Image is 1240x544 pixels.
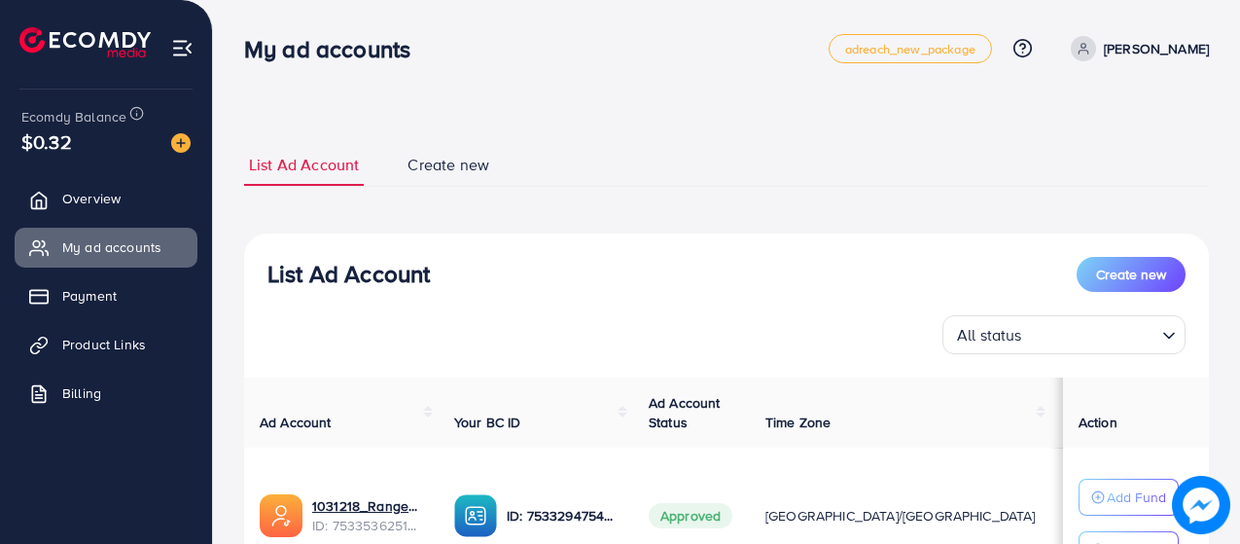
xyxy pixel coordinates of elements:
a: Payment [15,276,197,315]
img: menu [171,37,194,59]
p: [PERSON_NAME] [1104,37,1209,60]
a: Billing [15,374,197,413]
span: Ad Account Status [649,393,721,432]
button: Create new [1077,257,1186,292]
div: <span class='underline'>1031218_Rangeheera_1754038096333</span></br>7533536251476115457 [312,496,423,536]
span: Approved [649,503,732,528]
input: Search for option [1028,317,1154,349]
span: Create new [1096,265,1166,284]
span: Payment [62,286,117,306]
span: Ad Account [260,413,332,432]
span: $0.32 [21,127,72,156]
span: adreach_new_package [845,43,975,55]
a: Product Links [15,325,197,364]
div: Search for option [942,315,1186,354]
a: [PERSON_NAME] [1063,36,1209,61]
span: Overview [62,189,121,208]
span: Create new [407,154,489,176]
img: image [1172,476,1230,534]
span: Time Zone [765,413,831,432]
a: adreach_new_package [829,34,992,63]
a: My ad accounts [15,228,197,267]
a: 1031218_Rangeheera_1754038096333 [312,496,423,516]
span: Action [1079,413,1117,432]
span: Billing [62,383,101,403]
img: ic-ads-acc.e4c84228.svg [260,494,302,537]
img: image [171,133,191,153]
span: Your BC ID [454,413,521,432]
a: Overview [15,179,197,218]
p: ID: 7533294754533195793 [507,504,618,527]
span: Ecomdy Balance [21,107,126,127]
span: List Ad Account [249,154,359,176]
button: Add Fund [1079,479,1179,516]
img: ic-ba-acc.ded83a64.svg [454,494,497,537]
img: logo [19,27,151,57]
span: All status [953,321,1026,349]
span: My ad accounts [62,237,161,257]
span: Product Links [62,335,146,354]
span: [GEOGRAPHIC_DATA]/[GEOGRAPHIC_DATA] [765,506,1036,526]
p: Add Fund [1107,486,1166,509]
span: ID: 7533536251476115457 [312,516,423,535]
h3: List Ad Account [267,260,430,288]
h3: My ad accounts [244,35,426,63]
